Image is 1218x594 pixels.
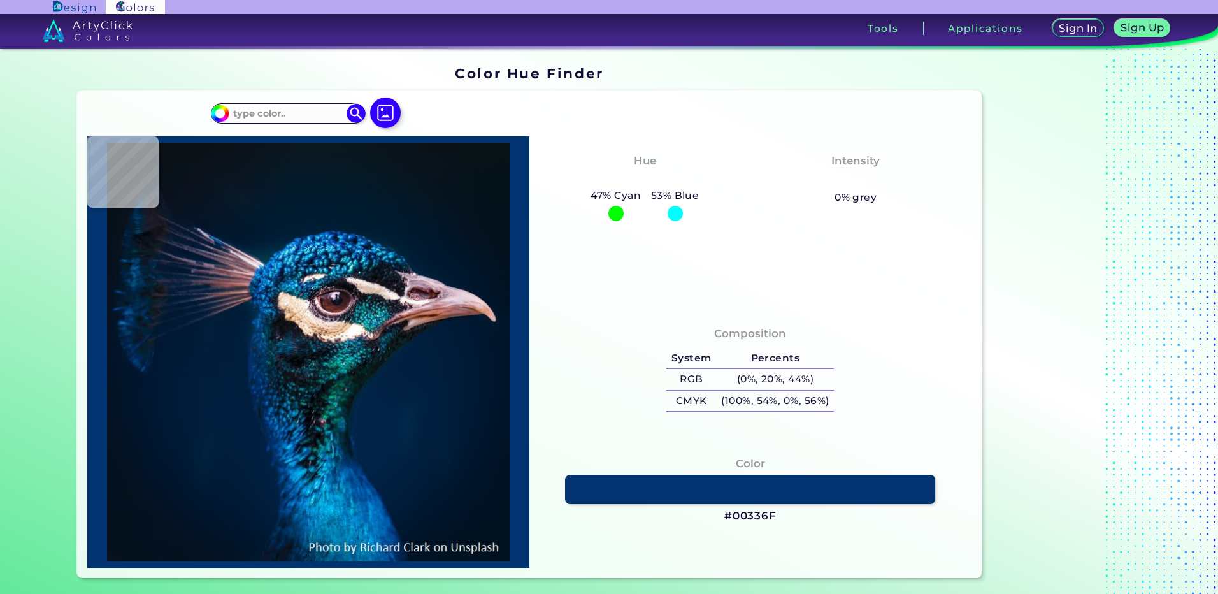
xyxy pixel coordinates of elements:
h5: 0% grey [835,189,877,206]
h5: RGB [666,369,716,390]
h4: Composition [714,324,786,343]
a: Sign In [1055,20,1102,36]
input: type color.. [229,105,347,122]
h5: System [666,348,716,369]
h5: 53% Blue [646,187,704,204]
h5: Sign Up [1122,23,1162,33]
h5: (0%, 20%, 44%) [717,369,835,390]
img: ArtyClick Design logo [53,1,96,13]
h5: (100%, 54%, 0%, 56%) [717,391,835,412]
a: Sign Up [1117,20,1168,36]
h1: Color Hue Finder [455,64,603,83]
h3: Applications [948,24,1022,33]
img: icon search [347,104,366,123]
h5: Percents [717,348,835,369]
h4: Hue [634,152,656,170]
h5: Sign In [1061,24,1095,33]
h3: Cyan-Blue [609,172,681,187]
h5: CMYK [666,391,716,412]
h3: Vibrant [828,172,884,187]
img: icon picture [370,98,401,128]
h4: Color [736,454,765,473]
h5: 47% Cyan [586,187,646,204]
h3: #00336F [724,509,777,524]
h3: Tools [868,24,899,33]
img: img_pavlin.jpg [94,143,523,561]
h4: Intensity [831,152,880,170]
img: logo_artyclick_colors_white.svg [43,19,133,42]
